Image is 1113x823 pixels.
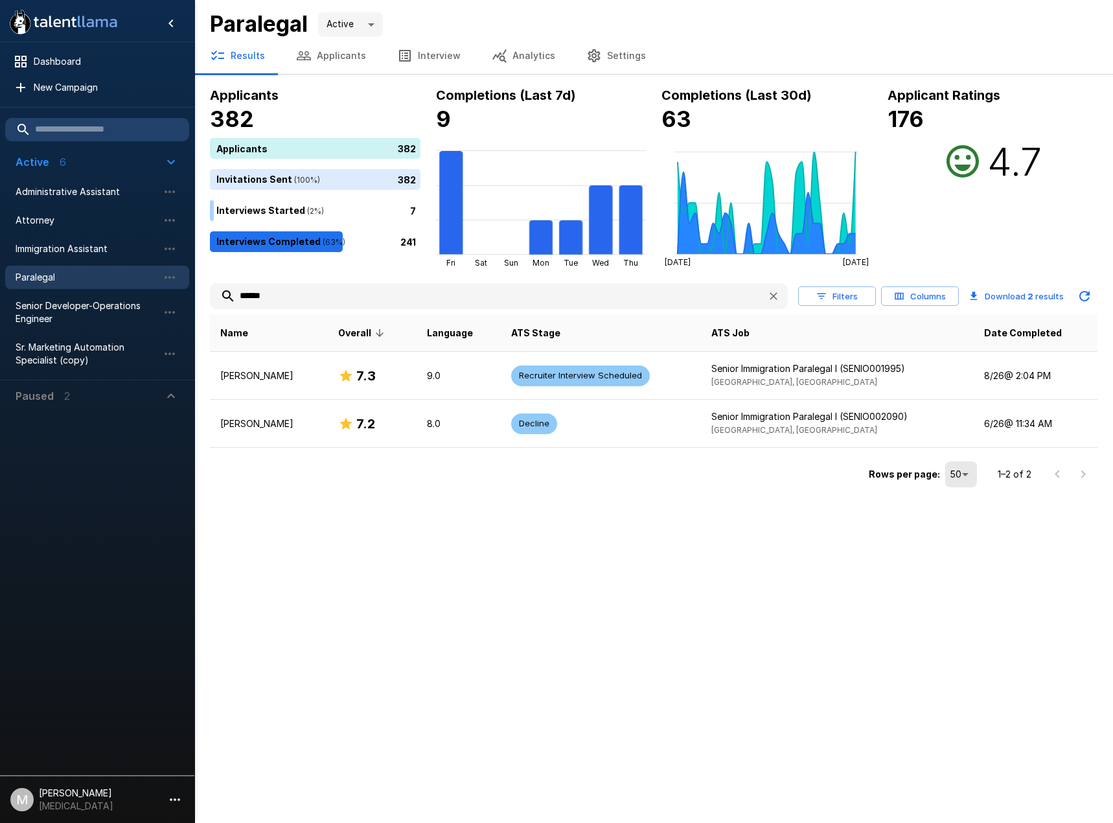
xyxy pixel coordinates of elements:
tspan: Wed [592,258,609,268]
button: Columns [881,286,959,307]
span: Name [220,325,248,341]
b: 9 [436,106,451,132]
tspan: Sun [503,258,518,268]
td: 8/26 @ 2:04 PM [974,352,1097,400]
button: Filters [798,286,876,307]
b: 382 [210,106,254,132]
p: 7 [410,203,416,217]
h6: 7.2 [356,413,375,434]
tspan: [DATE] [843,257,869,267]
button: Interview [382,38,476,74]
tspan: Sat [475,258,487,268]
div: 50 [945,461,977,487]
b: Completions (Last 30d) [661,87,812,103]
p: 382 [398,141,416,155]
tspan: Fri [446,258,455,268]
span: ATS Job [711,325,750,341]
td: 6/26 @ 11:34 AM [974,400,1097,448]
tspan: Mon [533,258,549,268]
p: 9.0 [427,369,490,382]
b: Applicant Ratings [888,87,1000,103]
tspan: Tue [564,258,578,268]
span: ATS Stage [511,325,560,341]
button: Settings [571,38,661,74]
p: 241 [400,235,416,248]
span: Recruiter Interview Scheduled [511,369,650,382]
p: [PERSON_NAME] [220,417,317,430]
button: Updated Today - 1:09 PM [1072,283,1097,309]
span: [GEOGRAPHIC_DATA], [GEOGRAPHIC_DATA] [711,377,877,387]
b: Paralegal [210,10,308,37]
p: 382 [398,172,416,186]
p: Senior Immigration Paralegal I (SENIO002090) [711,410,963,423]
button: Applicants [281,38,382,74]
button: Results [194,38,281,74]
b: Completions (Last 7d) [436,87,576,103]
p: Rows per page: [869,468,940,481]
h2: 4.7 [987,138,1042,185]
p: Senior Immigration Paralegal I (SENIO001995) [711,362,963,375]
h6: 7.3 [356,365,376,386]
button: Analytics [476,38,571,74]
tspan: Thu [623,258,638,268]
span: Date Completed [984,325,1062,341]
p: [PERSON_NAME] [220,369,317,382]
p: 1–2 of 2 [998,468,1031,481]
b: 176 [888,106,924,132]
button: Download 2 results [964,283,1069,309]
div: Active [318,12,383,37]
span: [GEOGRAPHIC_DATA], [GEOGRAPHIC_DATA] [711,425,877,435]
b: Applicants [210,87,279,103]
p: 8.0 [427,417,490,430]
tspan: [DATE] [665,257,691,267]
span: Decline [511,417,557,430]
b: 2 [1027,291,1033,301]
span: Language [427,325,473,341]
b: 63 [661,106,691,132]
span: Overall [338,325,388,341]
